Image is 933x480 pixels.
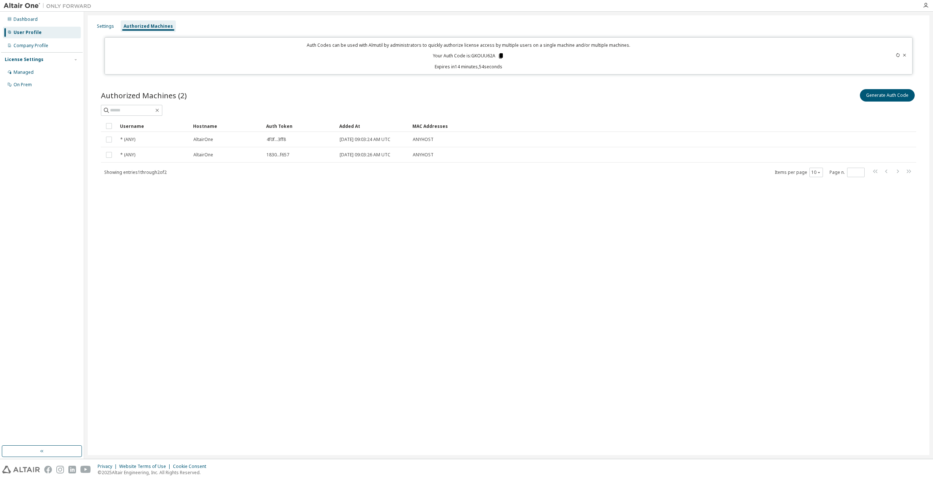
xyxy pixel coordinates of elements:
img: Altair One [4,2,95,9]
div: On Prem [14,82,32,88]
img: instagram.svg [56,466,64,473]
p: Auth Codes can be used with Almutil by administrators to quickly authorize license access by mult... [109,42,828,48]
span: Page n. [830,168,865,177]
div: Settings [97,23,114,29]
span: [DATE] 09:03:24 AM UTC [340,137,390,142]
span: * (ANY) [120,152,135,158]
span: Showing entries 1 through 2 of 2 [104,169,167,175]
div: MAC Addresses [412,120,839,132]
button: 10 [811,169,821,175]
div: License Settings [5,57,44,62]
div: Privacy [98,464,119,469]
img: facebook.svg [44,466,52,473]
div: Company Profile [14,43,48,49]
span: ANYHOST [413,137,434,142]
div: Cookie Consent [173,464,211,469]
div: Hostname [193,120,260,132]
div: Auth Token [266,120,333,132]
div: Added At [339,120,407,132]
span: * (ANY) [120,137,135,142]
span: Items per page [775,168,823,177]
div: Username [120,120,187,132]
img: youtube.svg [80,466,91,473]
img: linkedin.svg [68,466,76,473]
span: 1830...f657 [267,152,289,158]
div: Authorized Machines [124,23,173,29]
div: Dashboard [14,16,38,22]
span: ANYHOST [413,152,434,158]
div: Website Terms of Use [119,464,173,469]
p: Expires in 14 minutes, 54 seconds [109,64,828,70]
div: User Profile [14,30,42,35]
p: Your Auth Code is: GKOUU62A [433,53,504,59]
div: Managed [14,69,34,75]
span: [DATE] 09:03:26 AM UTC [340,152,390,158]
img: altair_logo.svg [2,466,40,473]
p: © 2025 Altair Engineering, Inc. All Rights Reserved. [98,469,211,476]
button: Generate Auth Code [860,89,915,102]
span: Authorized Machines (2) [101,90,187,100]
span: 4f0f...3ff8 [267,137,286,142]
span: AltairOne [193,152,213,158]
span: AltairOne [193,137,213,142]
